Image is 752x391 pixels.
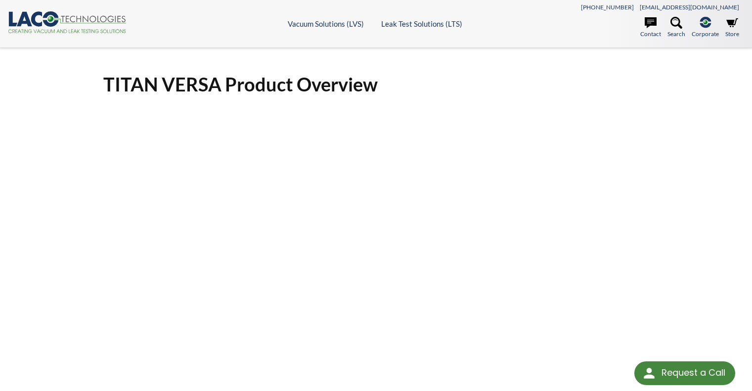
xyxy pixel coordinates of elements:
span: Corporate [692,29,719,39]
h1: TITAN VERSA Product Overview [103,72,649,96]
div: Request a Call [634,361,735,385]
a: Search [667,17,685,39]
a: Contact [640,17,661,39]
img: round button [641,365,657,381]
div: Request a Call [662,361,725,384]
a: [EMAIL_ADDRESS][DOMAIN_NAME] [640,3,739,11]
a: [PHONE_NUMBER] [581,3,634,11]
a: Leak Test Solutions (LTS) [381,19,462,28]
a: Vacuum Solutions (LVS) [288,19,364,28]
a: Store [725,17,739,39]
